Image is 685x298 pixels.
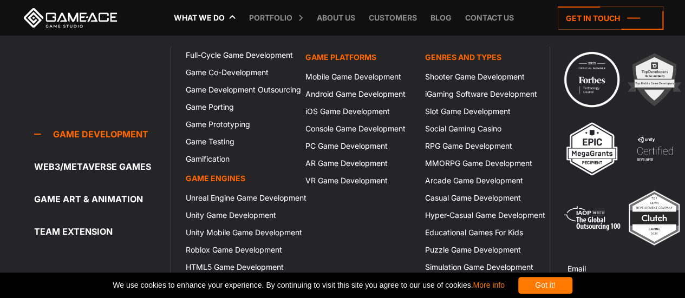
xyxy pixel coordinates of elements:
[179,259,299,276] a: HTML5 Game Development
[419,85,538,103] a: iGaming Software Development
[625,119,684,178] img: 4
[113,277,504,294] span: We use cookies to enhance your experience. By continuing to visit this site you agree to our use ...
[624,50,684,109] img: 2
[419,224,538,241] a: Educational Games For Kids
[567,264,586,273] strong: Email
[419,103,538,120] a: Slot Game Development
[419,259,538,276] a: Simulation Game Development
[34,123,171,145] a: Game development
[34,188,171,210] a: Game Art & Animation
[562,188,622,248] img: 5
[179,189,299,207] a: Unreal Engine Game Development
[179,207,299,224] a: Unity Game Development
[299,172,419,189] a: VR Game Development
[419,68,538,85] a: Shooter Game Development
[179,150,299,168] a: Gamification
[299,103,419,120] a: iOS Game Development
[624,188,684,248] img: Top ar vr development company gaming 2025 game ace
[179,98,299,116] a: Game Porting
[34,156,171,177] a: Web3/Metaverse Games
[179,81,299,98] a: Game Development Outsourcing
[179,64,299,81] a: Game Co-Development
[299,68,419,85] a: Mobile Game Development
[518,277,572,294] div: Got it!
[558,6,663,30] a: Get in touch
[179,241,299,259] a: Roblox Game Development
[419,47,538,68] a: Genres and Types
[299,47,419,68] a: Game platforms
[473,281,504,289] a: More info
[179,47,299,64] a: Full-Cycle Game Development
[34,221,171,242] a: Team Extension
[419,155,538,172] a: MMORPG Game Development
[179,133,299,150] a: Game Testing
[299,155,419,172] a: AR Game Development
[419,172,538,189] a: Arcade Game Development
[179,224,299,241] a: Unity Mobile Game Development
[299,137,419,155] a: PC Game Development
[419,241,538,259] a: Puzzle Game Development
[419,189,538,207] a: Casual Game Development
[419,137,538,155] a: RPG Game Development
[299,120,419,137] a: Console Game Development
[562,50,622,109] img: Technology council badge program ace 2025 game ace
[562,119,622,178] img: 3
[419,120,538,137] a: Social Gaming Casino
[299,85,419,103] a: Android Game Development
[419,207,538,224] a: Hyper-Casual Game Development
[179,168,299,189] a: Game Engines
[179,116,299,133] a: Game Prototyping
